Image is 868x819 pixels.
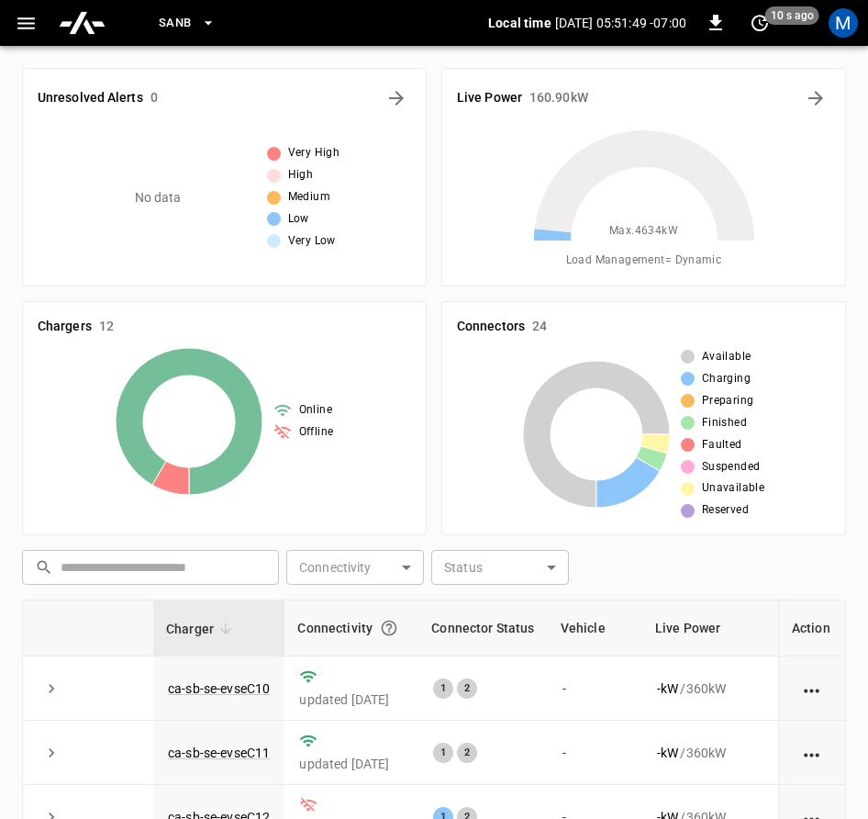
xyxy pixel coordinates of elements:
td: - [548,721,642,785]
p: updated [DATE] [299,690,404,709]
span: Charger [166,618,238,640]
img: ampcontrol.io logo [58,6,106,40]
span: Medium [288,188,330,207]
span: Available [702,348,751,366]
th: Connector Status [418,600,547,656]
div: action cell options [801,744,824,762]
button: expand row [38,675,65,702]
span: SanB [159,13,192,34]
a: ca-sb-se-evseC10 [168,681,270,696]
div: 1 [433,743,453,763]
div: profile-icon [829,8,858,38]
p: No data [135,188,182,208]
span: Low [288,210,309,229]
div: Connectivity [297,611,406,645]
div: 2 [457,743,477,763]
span: High [288,166,314,185]
span: Charging [702,370,751,388]
a: ca-sb-se-evseC11 [168,746,270,760]
div: 1 [433,679,453,699]
span: Preparing [702,392,754,410]
span: Load Management = Dynamic [566,252,722,270]
h6: 12 [99,317,114,337]
p: - kW [657,744,678,762]
div: / 360 kW [657,744,763,762]
span: Unavailable [702,479,764,498]
p: Local time [488,14,551,32]
span: Very High [288,144,340,163]
span: Suspended [702,458,761,477]
span: 10 s ago [765,6,819,25]
th: Action [778,600,845,656]
h6: Chargers [38,317,92,337]
h6: 0 [150,88,158,108]
span: Finished [702,414,747,432]
button: expand row [38,739,65,767]
span: Faulted [702,436,742,454]
th: Vehicle [548,600,642,656]
button: All Alerts [382,84,411,113]
p: updated [DATE] [299,755,404,773]
h6: Unresolved Alerts [38,88,143,108]
button: Connection between the charger and our software. [373,611,406,645]
div: action cell options [801,679,824,698]
h6: Connectors [457,317,525,337]
span: Online [299,401,332,420]
h6: Live Power [457,88,522,108]
div: / 360 kW [657,679,763,698]
h6: 160.90 kW [529,88,588,108]
div: 2 [457,679,477,699]
p: - kW [657,679,678,698]
span: Offline [299,423,334,442]
span: Very Low [288,232,336,251]
th: Live Power [642,600,778,656]
p: [DATE] 05:51:49 -07:00 [555,14,686,32]
span: Reserved [702,501,749,520]
button: Energy Overview [801,84,830,113]
td: - [548,656,642,721]
span: Max. 4634 kW [609,222,678,241]
button: SanB [151,6,223,41]
button: set refresh interval [745,8,774,38]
